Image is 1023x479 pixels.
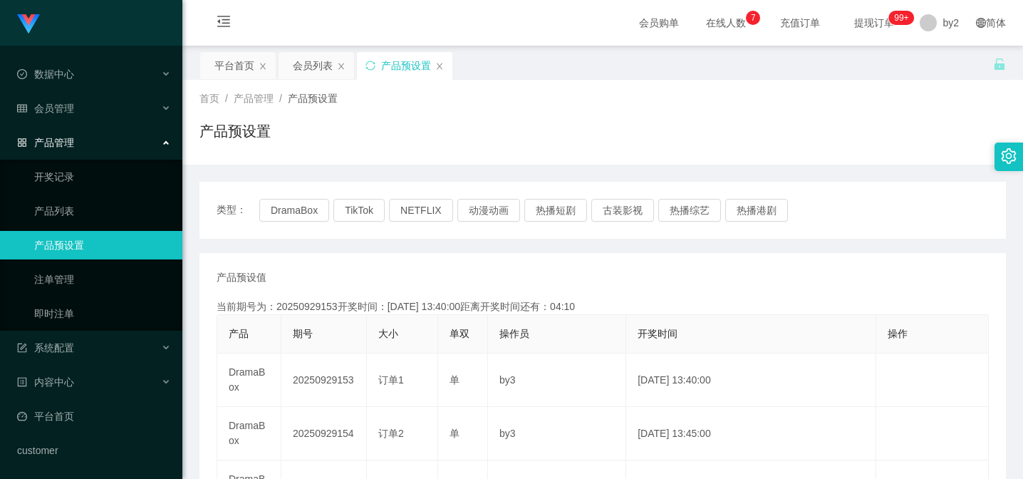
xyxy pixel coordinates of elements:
td: 20250929154 [281,407,367,460]
sup: 7 [746,11,760,25]
img: logo.9652507e.png [17,14,40,34]
i: 图标: global [976,18,986,28]
div: 产品预设置 [381,52,431,79]
span: 产品预设值 [217,270,266,285]
button: 热播港剧 [725,199,788,222]
span: 充值订单 [773,18,827,28]
td: DramaBox [217,407,281,460]
td: by3 [488,407,626,460]
span: 产品管理 [234,93,274,104]
a: 开奖记录 [34,163,171,191]
span: 期号 [293,328,313,339]
span: 内容中心 [17,376,74,388]
div: 当前期号为：20250929153开奖时间：[DATE] 13:40:00距离开奖时间还有：04:10 [217,299,989,314]
span: 产品 [229,328,249,339]
sup: 336 [888,11,914,25]
i: 图标: sync [365,61,375,71]
span: / [279,93,282,104]
span: / [225,93,228,104]
i: 图标: close [435,62,444,71]
button: 热播综艺 [658,199,721,222]
button: TikTok [333,199,385,222]
i: 图标: check-circle-o [17,69,27,79]
span: 订单2 [378,428,404,439]
span: 产品预设置 [288,93,338,104]
span: 大小 [378,328,398,339]
span: 数据中心 [17,68,74,80]
i: 图标: menu-fold [199,1,248,46]
i: 图标: unlock [993,58,1006,71]
td: 20250929153 [281,354,367,407]
button: NETFLIX [389,199,453,222]
button: DramaBox [259,199,329,222]
span: 订单1 [378,374,404,386]
button: 古装影视 [591,199,654,222]
span: 单双 [450,328,469,339]
span: 提现订单 [847,18,901,28]
a: 即时注单 [34,299,171,328]
i: 图标: appstore-o [17,138,27,148]
a: 图标: dashboard平台首页 [17,402,171,431]
a: customer [17,436,171,465]
i: 图标: form [17,343,27,353]
h1: 产品预设置 [199,120,271,142]
span: 单 [450,374,459,386]
div: 平台首页 [214,52,254,79]
a: 注单管理 [34,265,171,294]
button: 热播短剧 [524,199,587,222]
span: 在线人数 [699,18,753,28]
a: 产品列表 [34,197,171,225]
span: 会员管理 [17,103,74,114]
span: 操作员 [499,328,529,339]
span: 首页 [199,93,219,104]
td: by3 [488,354,626,407]
td: DramaBox [217,354,281,407]
span: 操作 [888,328,908,339]
span: 产品管理 [17,137,74,148]
td: [DATE] 13:45:00 [626,407,876,460]
i: 图标: profile [17,377,27,387]
div: 会员列表 [293,52,333,79]
button: 动漫动画 [457,199,520,222]
i: 图标: close [337,62,346,71]
i: 图标: setting [1001,148,1017,164]
i: 图标: table [17,103,27,113]
span: 开奖时间 [638,328,677,339]
span: 类型： [217,199,259,222]
a: 产品预设置 [34,231,171,259]
p: 7 [751,11,756,25]
span: 系统配置 [17,342,74,354]
span: 单 [450,428,459,439]
i: 图标: close [259,62,267,71]
td: [DATE] 13:40:00 [626,354,876,407]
